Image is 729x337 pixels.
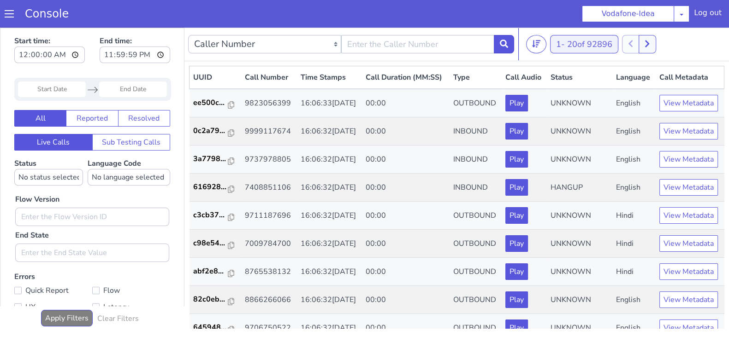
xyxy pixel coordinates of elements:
td: 16:06:32[DATE] [297,174,362,202]
button: Reported [66,82,118,99]
td: Hindi [612,202,656,230]
p: abf2e8... [193,238,228,249]
th: Call Audio [502,39,547,62]
a: ee500c... [193,70,237,81]
td: 16:06:32[DATE] [297,146,362,174]
button: View Metadata [659,123,718,140]
td: Hindi [612,174,656,202]
button: Vodafone-Idea [582,6,674,22]
td: 00:00 [362,118,450,146]
p: c3cb37... [193,182,228,193]
p: 3a7798... [193,126,228,137]
th: UUID [190,39,241,62]
button: View Metadata [659,236,718,252]
label: Latency [92,273,170,286]
a: 0c2a79... [193,98,237,109]
p: c98e54... [193,210,228,221]
td: OUTBOUND [450,174,502,202]
p: 0c2a79... [193,98,228,109]
select: Status [14,141,83,158]
td: 16:06:32[DATE] [297,286,362,314]
td: UNKNOWN [547,118,612,146]
td: 00:00 [362,174,450,202]
td: 00:00 [362,230,450,258]
select: Language Code [88,141,170,158]
p: 82c0eb... [193,266,228,277]
button: View Metadata [659,264,718,280]
td: UNKNOWN [547,258,612,286]
button: View Metadata [659,180,718,196]
input: Enter the Flow Version ID [15,180,169,198]
th: Time Stamps [297,39,362,62]
p: ee500c... [193,70,228,81]
a: 3a7798... [193,126,237,137]
td: UNKNOWN [547,174,612,202]
td: OUTBOUND [450,61,502,90]
button: 1- 20of 92896 [550,7,618,26]
button: Play [505,95,528,112]
th: Type [450,39,502,62]
button: Play [505,123,528,140]
th: Call Number [241,39,297,62]
input: Enter the End State Value [15,216,169,234]
div: Log out [694,7,722,22]
td: 00:00 [362,258,450,286]
td: 9823056399 [241,61,297,90]
td: 16:06:32[DATE] [297,202,362,230]
button: Play [505,180,528,196]
button: Apply Filters [41,282,93,299]
button: View Metadata [659,292,718,308]
label: Language Code [88,131,170,158]
input: End Date [99,54,167,70]
td: UNKNOWN [547,230,612,258]
td: 00:00 [362,90,450,118]
td: 9999117674 [241,90,297,118]
td: INBOUND [450,146,502,174]
td: UNKNOWN [547,61,612,90]
label: End State [15,202,49,213]
input: End time: [100,19,170,35]
input: Start time: [14,19,85,35]
th: Language [612,39,656,62]
a: abf2e8... [193,238,237,249]
button: Resolved [118,82,170,99]
td: 16:06:32[DATE] [297,118,362,146]
td: 00:00 [362,286,450,314]
button: View Metadata [659,95,718,112]
button: View Metadata [659,151,718,168]
a: Console [14,7,80,20]
td: OUTBOUND [450,202,502,230]
td: HANGUP [547,146,612,174]
a: 82c0eb... [193,266,237,277]
h6: Clear Filters [97,287,139,296]
label: Flow [92,256,170,269]
td: English [612,118,656,146]
td: 16:06:32[DATE] [297,258,362,286]
label: Flow Version [15,166,59,177]
td: English [612,61,656,90]
td: English [612,286,656,314]
td: 9706750522 [241,286,297,314]
span: 20 of 92896 [567,11,612,22]
label: UX [14,273,92,286]
td: INBOUND [450,118,502,146]
td: 00:00 [362,146,450,174]
td: OUTBOUND [450,230,502,258]
label: End time: [100,5,170,38]
button: Play [505,151,528,168]
label: Quick Report [14,256,92,269]
td: 8765538132 [241,230,297,258]
td: OUTBOUND [450,286,502,314]
a: c98e54... [193,210,237,221]
td: English [612,258,656,286]
button: Play [505,292,528,308]
button: Sub Testing Calls [92,106,171,123]
button: Play [505,236,528,252]
td: UNKNOWN [547,286,612,314]
td: English [612,146,656,174]
th: Call Duration (MM:SS) [362,39,450,62]
td: 00:00 [362,61,450,90]
td: UNKNOWN [547,90,612,118]
td: UNKNOWN [547,202,612,230]
a: c3cb37... [193,182,237,193]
